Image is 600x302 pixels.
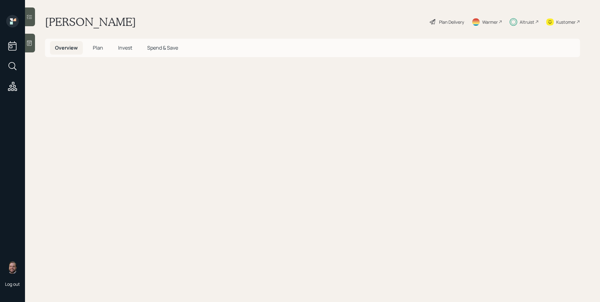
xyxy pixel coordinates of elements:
div: Warmer [482,19,498,25]
span: Overview [55,44,78,51]
span: Spend & Save [147,44,178,51]
div: Altruist [520,19,534,25]
img: james-distasi-headshot.png [6,261,19,274]
div: Plan Delivery [439,19,464,25]
div: Kustomer [556,19,576,25]
h1: [PERSON_NAME] [45,15,136,29]
span: Invest [118,44,132,51]
div: Log out [5,281,20,287]
span: Plan [93,44,103,51]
